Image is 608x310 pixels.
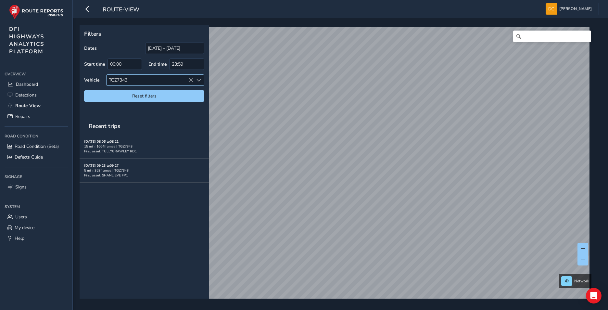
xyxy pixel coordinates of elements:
a: Help [5,233,68,244]
span: Help [15,235,24,241]
span: Repairs [15,113,30,120]
a: Road Condition (Beta) [5,141,68,152]
img: diamond-layout [546,3,557,15]
span: Network [574,278,589,284]
span: My device [15,225,34,231]
div: TGZ7343 [107,75,193,85]
span: DFI HIGHWAYS ANALYTICS PLATFORM [9,25,44,55]
a: Detections [5,90,68,100]
span: Route View [15,103,41,109]
p: Filters [84,30,204,38]
button: Reset filters [84,90,204,102]
label: Start time [84,61,105,67]
div: Road Condition [5,131,68,141]
span: Signs [15,184,27,190]
span: Defects Guide [15,154,43,160]
span: [PERSON_NAME] [559,3,592,15]
a: Dashboard [5,79,68,90]
label: End time [148,61,167,67]
img: rr logo [9,5,63,19]
a: Signs [5,182,68,192]
button: [PERSON_NAME] [546,3,594,15]
span: First asset: TULLYGRAWLEY RD1 [84,149,137,154]
div: System [5,202,68,212]
a: Repairs [5,111,68,122]
a: Route View [5,100,68,111]
label: Dates [84,45,97,51]
a: Defects Guide [5,152,68,162]
span: Road Condition (Beta) [15,143,59,149]
label: Vehicle [84,77,100,83]
div: 5 min | 353 frames | TGZ7343 [84,168,204,173]
div: Overview [5,69,68,79]
span: Dashboard [16,81,38,87]
span: Users [15,214,27,220]
a: Users [5,212,68,222]
span: Recent trips [84,118,125,135]
span: Detections [15,92,37,98]
div: 15 min | 1664 frames | TGZ7343 [84,144,204,149]
span: Reset filters [89,93,199,99]
div: Open Intercom Messenger [586,288,602,304]
a: My device [5,222,68,233]
strong: [DATE] 09:23 to 09:27 [84,163,119,168]
input: Search [513,31,591,42]
strong: [DATE] 08:06 to 08:21 [84,139,119,144]
div: Signage [5,172,68,182]
canvas: Map [82,27,589,306]
span: First asset: SHANLIEVE FP1 [84,173,128,178]
span: route-view [103,6,139,15]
